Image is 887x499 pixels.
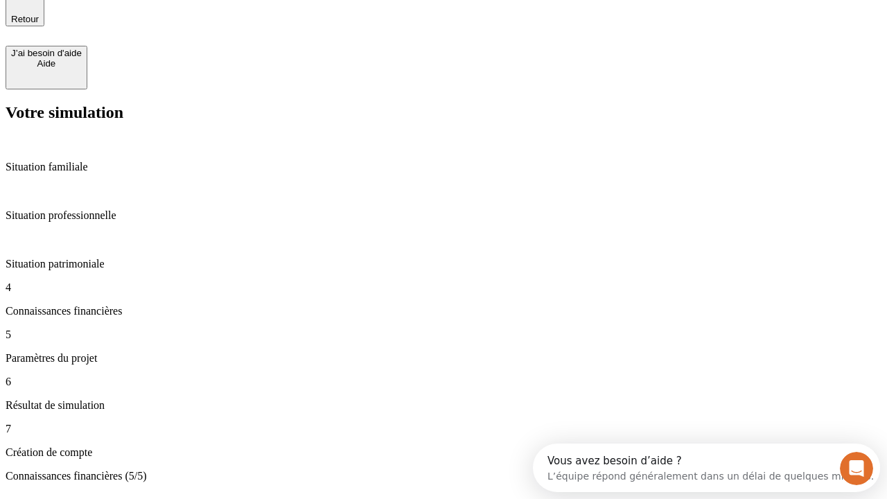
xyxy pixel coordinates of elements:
p: Paramètres du projet [6,352,881,365]
div: Ouvrir le Messenger Intercom [6,6,382,44]
iframe: Intercom live chat [840,452,873,485]
p: 5 [6,329,881,341]
p: 4 [6,281,881,294]
button: J’ai besoin d'aideAide [6,46,87,89]
p: Situation patrimoniale [6,258,881,270]
div: Aide [11,58,82,69]
p: Situation professionnelle [6,209,881,222]
p: Création de compte [6,446,881,459]
p: 7 [6,423,881,435]
div: J’ai besoin d'aide [11,48,82,58]
div: L’équipe répond généralement dans un délai de quelques minutes. [15,23,341,37]
iframe: Intercom live chat discovery launcher [533,444,880,492]
div: Vous avez besoin d’aide ? [15,12,341,23]
p: Résultat de simulation [6,399,881,412]
p: Situation familiale [6,161,881,173]
p: 6 [6,376,881,388]
span: Retour [11,14,39,24]
p: Connaissances financières (5/5) [6,470,881,482]
h2: Votre simulation [6,103,881,122]
p: Connaissances financières [6,305,881,317]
